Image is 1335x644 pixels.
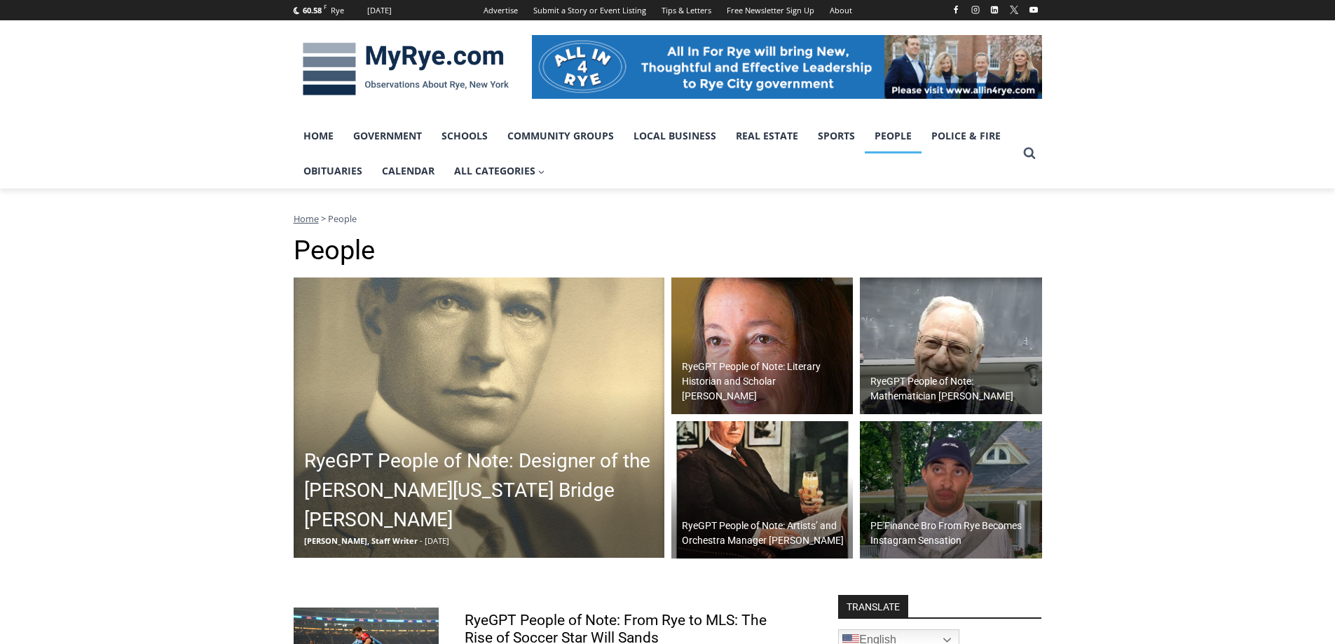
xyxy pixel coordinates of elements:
a: Obituaries [294,153,372,189]
h2: PE Finance Bro From Rye Becomes Instagram Sensation [870,519,1039,548]
a: RyeGPT People of Note: Mathematician [PERSON_NAME] [860,278,1042,415]
div: [DATE] [367,4,392,17]
span: F [324,3,327,11]
img: All in for Rye [532,35,1042,98]
div: Rye [331,4,344,17]
img: (PHOTO: Debora Shuger at Griff Farm, England in 2006. Public Domain.) [671,278,854,415]
a: X [1006,1,1022,18]
span: People [328,212,357,225]
h2: RyeGPT People of Note: Literary Historian and Scholar [PERSON_NAME] [682,359,850,404]
h2: RyeGPT People of Note: Mathematician [PERSON_NAME] [870,374,1039,404]
span: 60.58 [303,5,322,15]
button: View Search Form [1017,141,1042,166]
img: (PHOTO: Interview of Alan Hoffman at IBM Watson Research Center, Yorktown Heights, NY, by Irv Lus... [860,278,1042,415]
a: RyeGPT People of Note: Artists’ and Orchestra Manager [PERSON_NAME] [671,421,854,559]
a: Community Groups [498,118,624,153]
nav: Primary Navigation [294,118,1017,189]
a: Linkedin [986,1,1003,18]
img: MyRye.com [294,33,518,106]
span: [DATE] [425,535,449,546]
strong: TRANSLATE [838,595,908,617]
a: RyeGPT People of Note: Literary Historian and Scholar [PERSON_NAME] [671,278,854,415]
img: (PHOTO: Othmar Ammann, age 43 years, at time of opening of George Washington Bridge (1932). Publi... [294,278,664,558]
a: Police & Fire [922,118,1011,153]
img: (PHOTO: The unnamed PE finance bro from Rye, played by Boston-based content creator Johnny Hilbra... [860,421,1042,559]
span: [PERSON_NAME], Staff Writer [304,535,418,546]
a: Instagram [967,1,984,18]
a: Real Estate [726,118,808,153]
span: > [321,212,326,225]
span: All Categories [454,163,545,179]
a: Facebook [947,1,964,18]
a: RyeGPT People of Note: Designer of the [PERSON_NAME][US_STATE] Bridge [PERSON_NAME] [PERSON_NAME]... [294,278,664,558]
a: All Categories [444,153,555,189]
a: YouTube [1025,1,1042,18]
img: (PHOTO: Lord Calvert Whiskey ad, featuring Arthur Judson, 1946. Public Domain.) [671,421,854,559]
a: Calendar [372,153,444,189]
a: Sports [808,118,865,153]
h2: RyeGPT People of Note: Artists’ and Orchestra Manager [PERSON_NAME] [682,519,850,548]
a: Home [294,118,343,153]
a: Government [343,118,432,153]
a: Local Business [624,118,726,153]
span: - [420,535,423,546]
h1: People [294,235,1042,267]
a: Home [294,212,319,225]
h2: RyeGPT People of Note: Designer of the [PERSON_NAME][US_STATE] Bridge [PERSON_NAME] [304,446,661,535]
a: People [865,118,922,153]
nav: Breadcrumbs [294,212,1042,226]
a: PE Finance Bro From Rye Becomes Instagram Sensation [860,421,1042,559]
a: Schools [432,118,498,153]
